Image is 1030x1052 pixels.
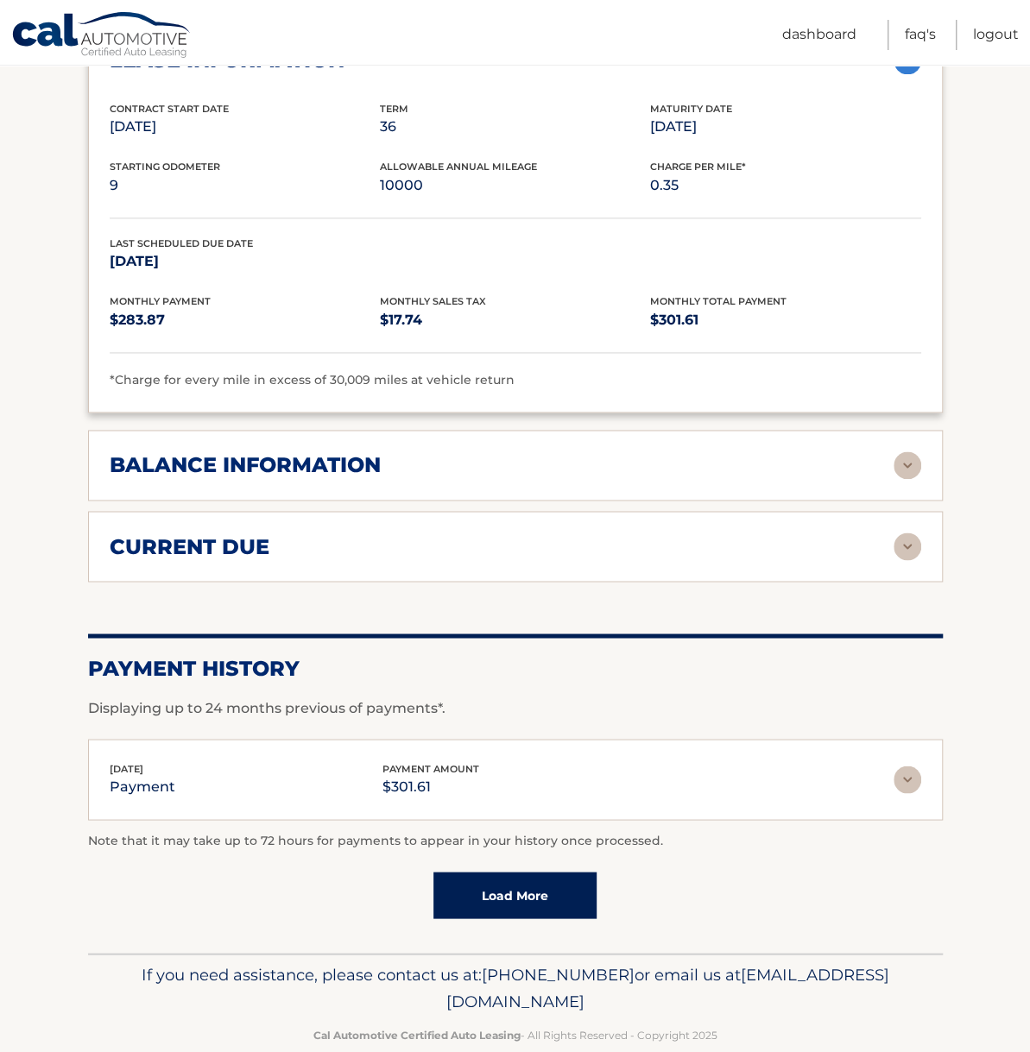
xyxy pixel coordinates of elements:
[433,872,597,918] a: Load More
[380,173,650,198] p: 10000
[650,161,746,173] span: Charge Per Mile*
[88,830,943,851] p: Note that it may take up to 72 hours for payments to appear in your history once processed.
[782,20,856,50] a: Dashboard
[894,451,921,479] img: accordion-rest.svg
[380,161,537,173] span: Allowable Annual Mileage
[110,237,253,249] span: Last Scheduled Due Date
[11,11,193,61] a: Cal Automotive
[313,1028,521,1041] strong: Cal Automotive Certified Auto Leasing
[650,115,920,139] p: [DATE]
[110,372,515,387] span: *Charge for every mile in excess of 30,009 miles at vehicle return
[110,295,211,307] span: Monthly Payment
[380,115,650,139] p: 36
[380,308,650,332] p: $17.74
[650,103,732,115] span: Maturity Date
[110,452,381,478] h2: balance information
[110,533,269,559] h2: current due
[382,762,479,774] span: payment amount
[110,249,380,274] p: [DATE]
[110,103,229,115] span: Contract Start Date
[99,1025,932,1043] p: - All Rights Reserved - Copyright 2025
[380,103,408,115] span: Term
[482,964,635,984] span: [PHONE_NUMBER]
[650,173,920,198] p: 0.35
[650,295,787,307] span: Monthly Total Payment
[894,765,921,793] img: accordion-rest.svg
[110,774,175,798] p: payment
[973,20,1019,50] a: Logout
[88,655,943,681] h2: Payment History
[110,115,380,139] p: [DATE]
[382,774,479,798] p: $301.61
[380,295,486,307] span: Monthly Sales Tax
[110,161,220,173] span: Starting Odometer
[110,308,380,332] p: $283.87
[650,308,920,332] p: $301.61
[99,961,932,1016] p: If you need assistance, please contact us at: or email us at
[905,20,936,50] a: FAQ's
[110,173,380,198] p: 9
[894,532,921,560] img: accordion-rest.svg
[88,697,943,718] p: Displaying up to 24 months previous of payments*.
[110,762,143,774] span: [DATE]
